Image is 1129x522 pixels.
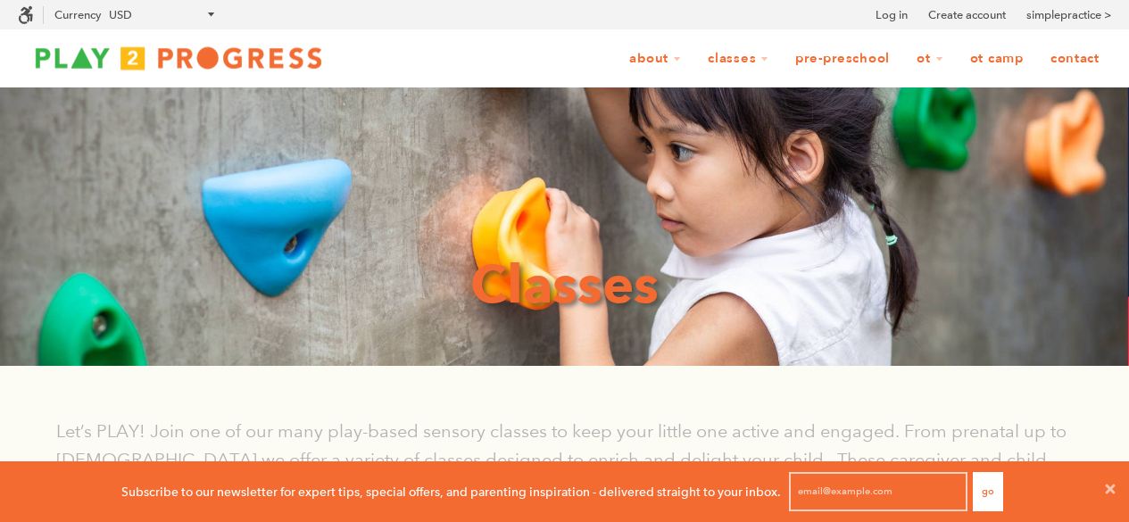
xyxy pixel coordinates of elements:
[1026,6,1111,24] a: simplepractice >
[973,472,1003,511] button: Go
[18,40,339,76] img: Play2Progress logo
[56,417,1074,502] p: Let’s PLAY! Join one of our many play-based sensory classes to keep your little one active and en...
[784,42,901,76] a: Pre-Preschool
[905,42,955,76] a: OT
[959,42,1035,76] a: OT Camp
[789,472,967,511] input: email@example.com
[1039,42,1111,76] a: Contact
[121,482,781,501] p: Subscribe to our newsletter for expert tips, special offers, and parenting inspiration - delivere...
[876,6,908,24] a: Log in
[54,8,101,21] label: Currency
[696,42,780,76] a: Classes
[618,42,693,76] a: About
[928,6,1006,24] a: Create account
